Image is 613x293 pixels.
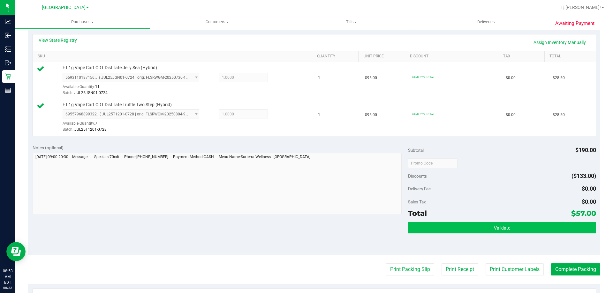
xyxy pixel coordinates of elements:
a: Total [549,54,588,59]
span: $0.00 [506,75,516,81]
span: ($133.00) [571,172,596,179]
inline-svg: Analytics [5,18,11,25]
span: 70cdt: 70% off line [412,113,434,116]
span: $0.00 [582,198,596,205]
a: Discount [410,54,496,59]
span: FT 1g Vape Cart CDT Distillate Truffle Two Step (Hybrid) [63,102,172,108]
span: Deliveries [469,19,503,25]
span: Purchases [15,19,150,25]
a: Tills [284,15,419,29]
p: 08/22 [3,285,12,290]
div: Available Quantity: [63,119,206,131]
a: Purchases [15,15,150,29]
span: $95.00 [365,75,377,81]
a: Unit Price [364,54,403,59]
span: Sales Tax [408,199,426,204]
button: Print Receipt [442,263,478,275]
span: Batch: [63,127,73,132]
span: JUL25JGN01-0724 [74,91,108,95]
inline-svg: Inventory [5,46,11,52]
button: Print Customer Labels [486,263,544,275]
span: FT 1g Vape Cart CDT Distillate Jelly Sea (Hybrid) [63,65,157,71]
inline-svg: Inbound [5,32,11,39]
span: 1 [318,112,320,118]
span: Total [408,209,427,218]
a: Tax [503,54,542,59]
a: Customers [150,15,284,29]
span: Hi, [PERSON_NAME]! [559,5,601,10]
span: [GEOGRAPHIC_DATA] [42,5,86,10]
span: Subtotal [408,148,424,153]
button: Complete Packing [551,263,600,275]
a: Assign Inventory Manually [529,37,590,48]
span: JUL25T1201-0728 [74,127,107,132]
inline-svg: Retail [5,73,11,80]
a: SKU [38,54,309,59]
span: $28.50 [553,112,565,118]
inline-svg: Reports [5,87,11,93]
button: Validate [408,222,596,233]
iframe: Resource center [6,242,26,261]
span: Awaiting Payment [555,20,594,27]
div: Available Quantity: [63,82,206,95]
span: Batch: [63,91,73,95]
a: View State Registry [39,37,77,43]
a: Quantity [317,54,356,59]
span: $95.00 [365,112,377,118]
button: Print Packing Slip [386,263,434,275]
a: Deliveries [419,15,553,29]
span: 11 [95,84,100,89]
span: Delivery Fee [408,186,431,191]
span: Notes (optional) [33,145,64,150]
span: Validate [494,225,510,231]
span: 70cdt: 70% off line [412,76,434,79]
span: $0.00 [506,112,516,118]
inline-svg: Outbound [5,60,11,66]
span: $190.00 [575,147,596,153]
p: 08:53 AM EDT [3,268,12,285]
span: Customers [150,19,284,25]
span: 1 [318,75,320,81]
span: $0.00 [582,185,596,192]
span: $57.00 [571,209,596,218]
span: $28.50 [553,75,565,81]
span: Discounts [408,170,427,182]
span: Tills [284,19,418,25]
span: 7 [95,121,97,126]
input: Promo Code [408,158,458,168]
